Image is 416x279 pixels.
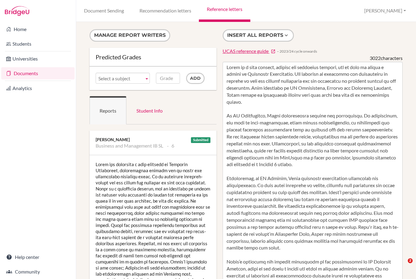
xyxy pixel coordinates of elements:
[1,53,75,65] a: Universities
[408,258,413,263] span: 2
[156,73,180,84] input: Grade
[186,73,205,84] input: Add
[1,38,75,50] a: Students
[191,137,210,143] div: Submitted
[5,6,29,16] img: Bridge-U
[90,96,126,124] a: Reports
[96,54,210,60] div: Predicted Grades
[167,143,174,149] li: 6
[370,55,381,61] span: 3022
[96,143,163,149] li: Business and Management IB SL
[223,29,294,42] button: Insert all reports
[1,82,75,94] a: Analytics
[90,29,170,42] button: Manage report writers
[1,266,75,278] a: Community
[96,137,210,143] div: [PERSON_NAME]
[1,67,75,79] a: Documents
[1,23,75,35] a: Home
[361,5,409,16] button: [PERSON_NAME]
[370,55,403,62] div: characters
[223,48,269,54] span: UCAS reference guide
[223,48,276,55] a: UCAS reference guide
[1,251,75,263] a: Help center
[277,49,317,54] span: − 2023/24 cycle onwards
[98,73,142,84] span: Select a subject
[395,258,410,273] iframe: Intercom live chat
[126,96,173,124] a: Student Info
